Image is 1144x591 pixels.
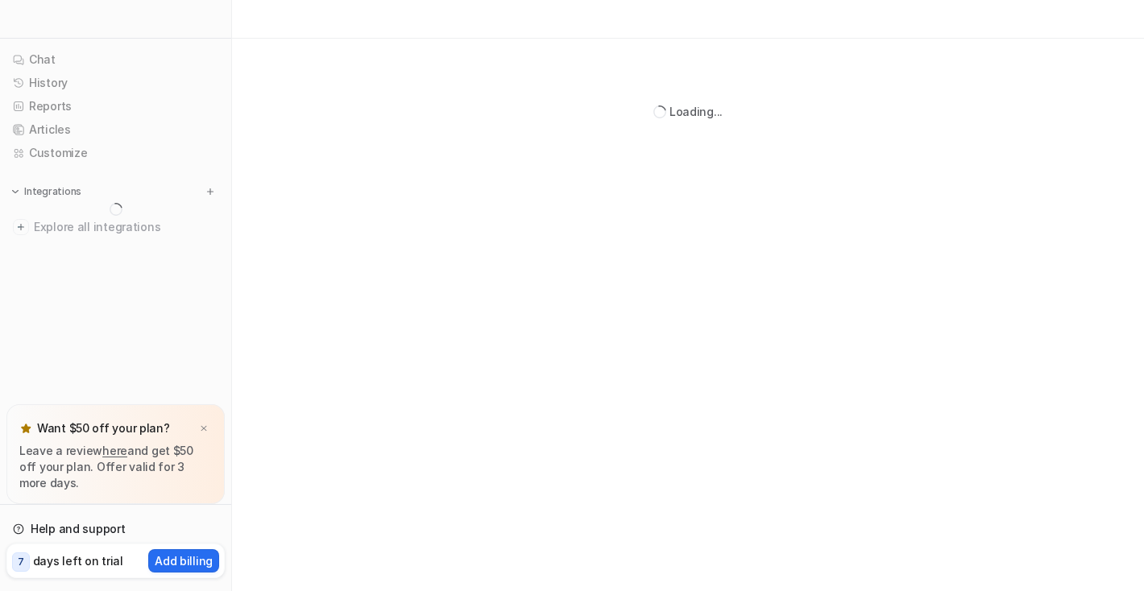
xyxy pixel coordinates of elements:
img: menu_add.svg [205,186,216,197]
a: Reports [6,95,225,118]
div: Loading... [669,103,723,120]
p: days left on trial [33,552,123,569]
p: Leave a review and get $50 off your plan. Offer valid for 3 more days. [19,443,212,491]
p: Integrations [24,185,81,198]
a: Articles [6,118,225,141]
button: Integrations [6,184,86,200]
p: Want $50 off your plan? [37,420,170,436]
p: 7 [18,555,24,569]
img: x [199,424,209,434]
a: Chat [6,48,225,71]
a: Explore all integrations [6,216,225,238]
img: explore all integrations [13,219,29,235]
img: expand menu [10,186,21,197]
a: Customize [6,142,225,164]
img: star [19,422,32,435]
button: Add billing [148,549,219,572]
span: Explore all integrations [34,214,218,240]
p: Add billing [155,552,213,569]
a: Help and support [6,518,225,540]
a: History [6,72,225,94]
a: here [102,444,127,457]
